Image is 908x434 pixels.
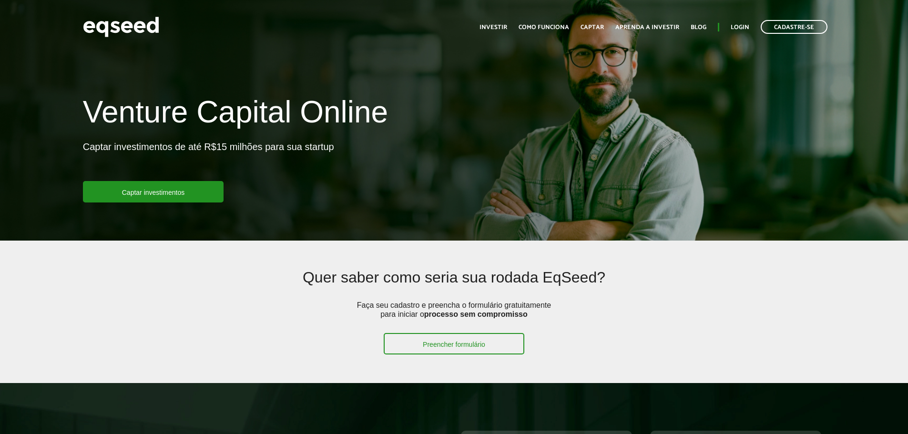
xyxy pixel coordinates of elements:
[83,141,334,181] p: Captar investimentos de até R$15 milhões para sua startup
[519,24,569,30] a: Como funciona
[384,333,524,354] a: Preencher formulário
[424,310,528,318] strong: processo sem compromisso
[761,20,827,34] a: Cadastre-se
[615,24,679,30] a: Aprenda a investir
[581,24,604,30] a: Captar
[731,24,749,30] a: Login
[691,24,706,30] a: Blog
[354,301,554,333] p: Faça seu cadastro e preencha o formulário gratuitamente para iniciar o
[83,181,224,202] a: Captar investimentos
[480,24,507,30] a: Investir
[83,95,388,133] h1: Venture Capital Online
[83,14,159,40] img: EqSeed
[158,269,749,300] h2: Quer saber como seria sua rodada EqSeed?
